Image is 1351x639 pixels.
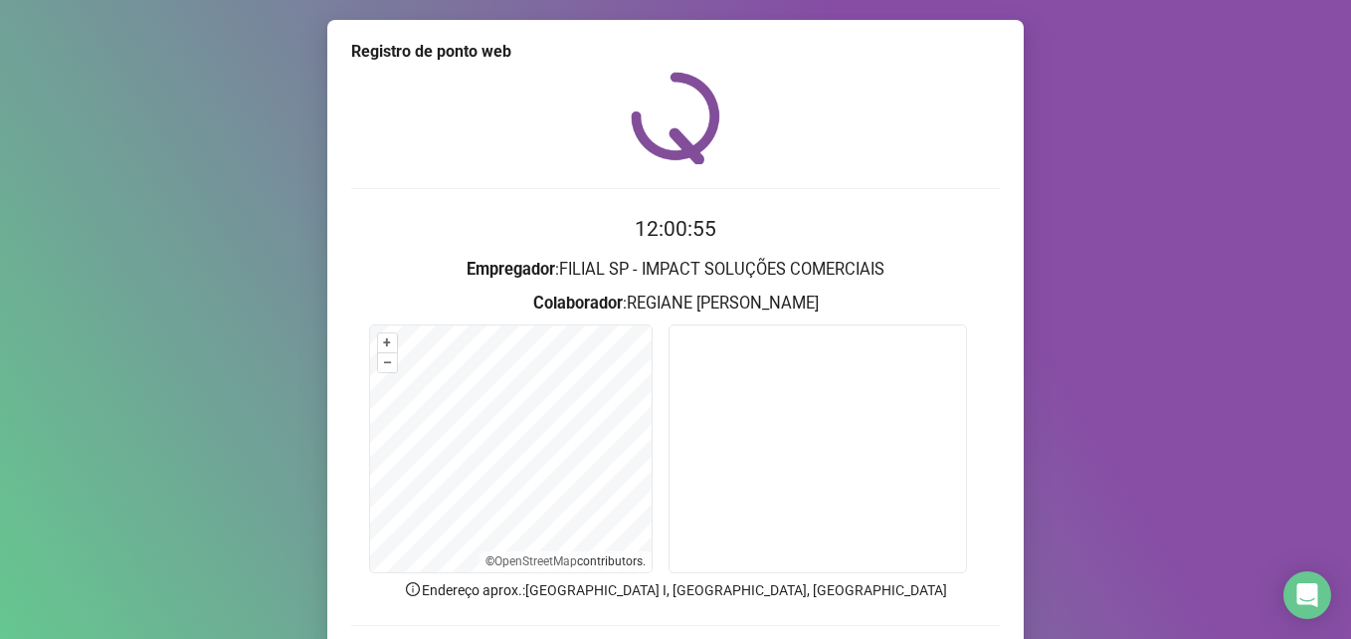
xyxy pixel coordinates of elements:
div: Open Intercom Messenger [1283,571,1331,619]
button: – [378,353,397,372]
h3: : FILIAL SP - IMPACT SOLUÇÕES COMERCIAIS [351,257,1000,283]
a: OpenStreetMap [494,554,577,568]
h3: : REGIANE [PERSON_NAME] [351,291,1000,317]
strong: Empregador [467,260,555,279]
img: QRPoint [631,72,720,164]
p: Endereço aprox. : [GEOGRAPHIC_DATA] I, [GEOGRAPHIC_DATA], [GEOGRAPHIC_DATA] [351,579,1000,601]
strong: Colaborador [533,294,623,313]
time: 12:00:55 [635,217,716,241]
button: + [378,333,397,352]
div: Registro de ponto web [351,40,1000,64]
li: © contributors. [485,554,646,568]
span: info-circle [404,580,422,598]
